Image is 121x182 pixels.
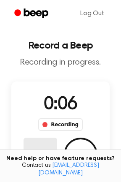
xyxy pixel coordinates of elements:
[44,96,77,114] span: 0:06
[64,138,97,171] button: Save Audio Record
[7,41,114,51] h1: Record a Beep
[24,138,57,171] button: Delete Audio Record
[5,162,116,177] span: Contact us
[72,3,113,24] a: Log Out
[7,57,114,68] p: Recording in progress.
[8,5,56,22] a: Beep
[38,118,82,131] div: Recording
[38,163,99,176] a: [EMAIL_ADDRESS][DOMAIN_NAME]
